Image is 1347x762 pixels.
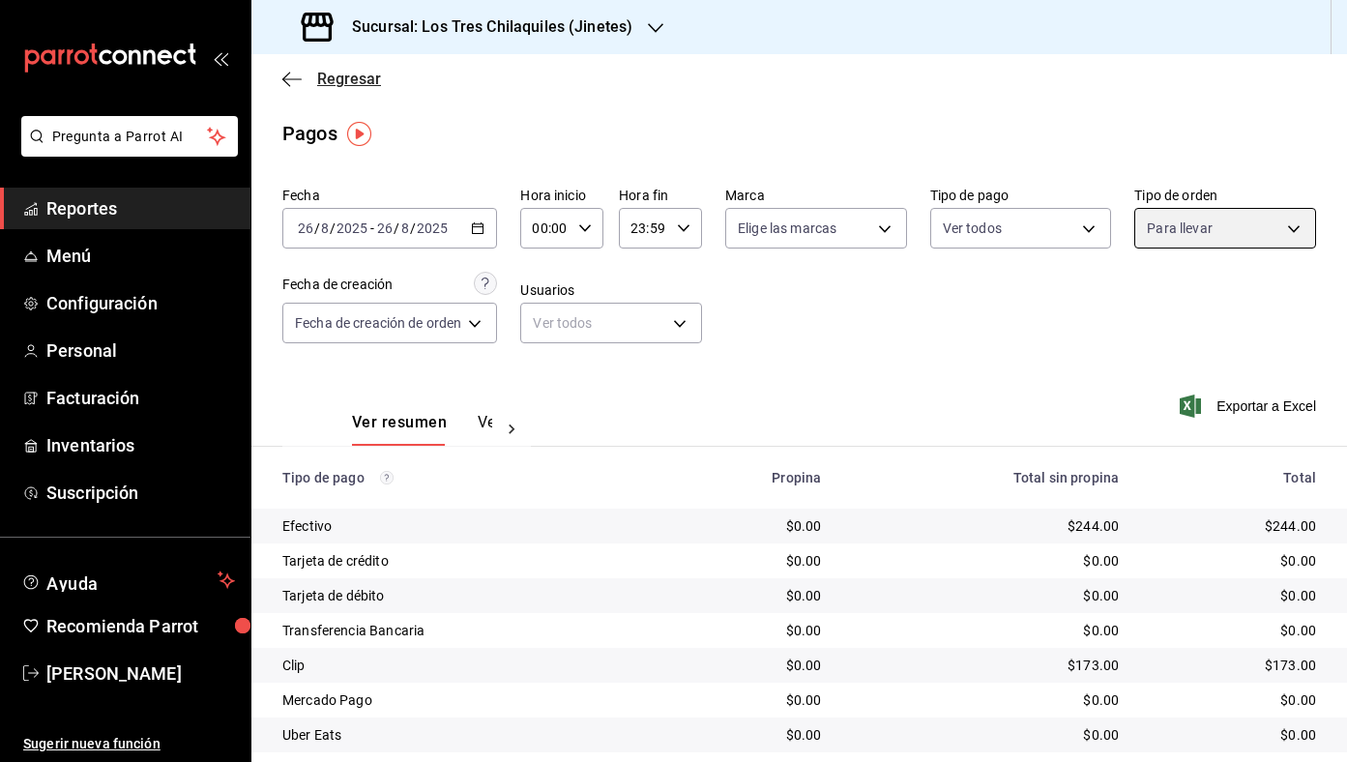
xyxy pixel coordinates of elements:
[376,220,394,236] input: --
[852,690,1119,710] div: $0.00
[1150,656,1316,675] div: $173.00
[738,219,836,238] span: Elige las marcas
[852,656,1119,675] div: $173.00
[1150,516,1316,536] div: $244.00
[678,656,822,675] div: $0.00
[478,413,550,446] button: Ver pagos
[282,551,647,571] div: Tarjeta de crédito
[943,219,1002,238] span: Ver todos
[1150,470,1316,485] div: Total
[1150,690,1316,710] div: $0.00
[46,660,235,687] span: [PERSON_NAME]
[23,734,235,754] span: Sugerir nueva función
[1150,551,1316,571] div: $0.00
[1150,725,1316,745] div: $0.00
[14,140,238,161] a: Pregunta a Parrot AI
[337,15,632,39] h3: Sucursal: Los Tres Chilaquiles (Jinetes)
[46,480,235,506] span: Suscripción
[852,621,1119,640] div: $0.00
[370,220,374,236] span: -
[1147,219,1212,238] span: Para llevar
[46,385,235,411] span: Facturación
[282,690,647,710] div: Mercado Pago
[282,621,647,640] div: Transferencia Bancaria
[352,413,447,446] button: Ver resumen
[520,303,702,343] div: Ver todos
[297,220,314,236] input: --
[400,220,410,236] input: --
[282,189,497,202] label: Fecha
[520,189,603,202] label: Hora inicio
[852,551,1119,571] div: $0.00
[930,189,1112,202] label: Tipo de pago
[330,220,336,236] span: /
[678,516,822,536] div: $0.00
[21,116,238,157] button: Pregunta a Parrot AI
[295,313,461,333] span: Fecha de creación de orden
[314,220,320,236] span: /
[46,243,235,269] span: Menú
[320,220,330,236] input: --
[678,551,822,571] div: $0.00
[852,516,1119,536] div: $244.00
[678,725,822,745] div: $0.00
[46,337,235,364] span: Personal
[678,621,822,640] div: $0.00
[852,586,1119,605] div: $0.00
[282,119,337,148] div: Pagos
[852,725,1119,745] div: $0.00
[352,413,492,446] div: navigation tabs
[317,70,381,88] span: Regresar
[678,470,822,485] div: Propina
[282,656,647,675] div: Clip
[282,516,647,536] div: Efectivo
[619,189,702,202] label: Hora fin
[1150,586,1316,605] div: $0.00
[46,195,235,221] span: Reportes
[46,613,235,639] span: Recomienda Parrot
[380,471,394,484] svg: Los pagos realizados con Pay y otras terminales son montos brutos.
[336,220,368,236] input: ----
[1134,189,1316,202] label: Tipo de orden
[213,50,228,66] button: open_drawer_menu
[282,275,393,295] div: Fecha de creación
[1184,395,1316,418] button: Exportar a Excel
[416,220,449,236] input: ----
[520,283,702,297] label: Usuarios
[46,569,210,592] span: Ayuda
[1150,621,1316,640] div: $0.00
[852,470,1119,485] div: Total sin propina
[282,725,647,745] div: Uber Eats
[410,220,416,236] span: /
[347,122,371,146] img: Tooltip marker
[282,586,647,605] div: Tarjeta de débito
[46,432,235,458] span: Inventarios
[725,189,907,202] label: Marca
[52,127,208,147] span: Pregunta a Parrot AI
[678,690,822,710] div: $0.00
[282,70,381,88] button: Regresar
[678,586,822,605] div: $0.00
[394,220,399,236] span: /
[46,290,235,316] span: Configuración
[282,470,647,485] div: Tipo de pago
